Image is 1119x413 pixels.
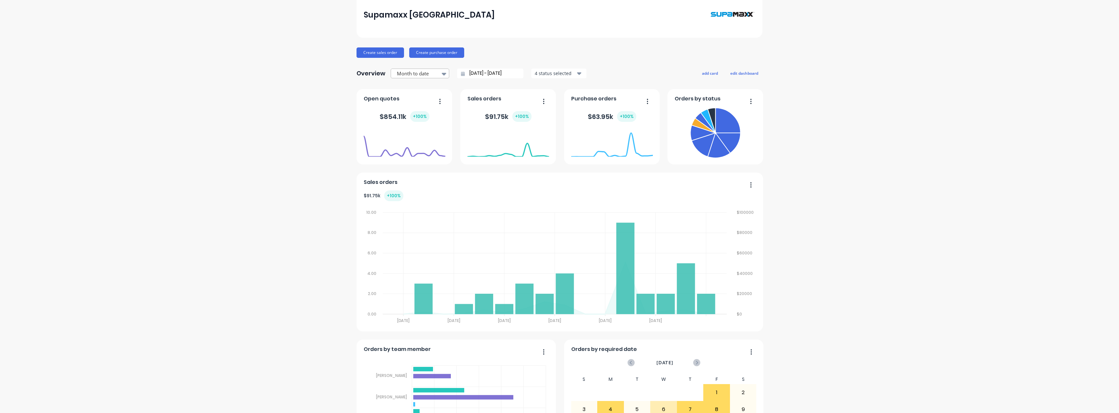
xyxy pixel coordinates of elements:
[467,95,501,103] span: Sales orders
[364,8,495,21] div: Supamaxx [GEOGRAPHIC_DATA]
[485,111,532,122] div: $ 91.75k
[384,190,403,201] div: + 100 %
[571,375,598,384] div: S
[737,210,754,215] tspan: $100000
[730,375,757,384] div: S
[367,250,376,256] tspan: 6.00
[599,318,612,323] tspan: [DATE]
[376,394,407,399] tspan: [PERSON_NAME]
[588,111,636,122] div: $ 63.95k
[737,230,753,235] tspan: $80000
[571,95,616,103] span: Purchase orders
[357,47,404,58] button: Create sales order
[364,345,431,353] span: Orders by team member
[548,318,561,323] tspan: [DATE]
[367,230,376,235] tspan: 8.00
[698,69,722,77] button: add card
[531,69,586,78] button: 4 status selected
[656,359,673,366] span: [DATE]
[650,318,662,323] tspan: [DATE]
[409,47,464,58] button: Create purchase order
[367,311,376,317] tspan: 0.00
[704,384,730,401] div: 1
[737,250,753,256] tspan: $60000
[498,318,511,323] tspan: [DATE]
[357,67,385,80] div: Overview
[737,271,753,276] tspan: $40000
[380,111,429,122] div: $ 854.11k
[703,375,730,384] div: F
[730,384,756,401] div: 2
[675,95,721,103] span: Orders by status
[366,210,376,215] tspan: 10.00
[512,111,532,122] div: + 100 %
[677,375,704,384] div: T
[410,111,429,122] div: + 100 %
[397,318,410,323] tspan: [DATE]
[364,190,403,201] div: $ 91.75k
[726,69,762,77] button: edit dashboard
[535,70,576,77] div: 4 status selected
[448,318,460,323] tspan: [DATE]
[376,373,407,378] tspan: [PERSON_NAME]
[368,291,376,296] tspan: 2.00
[737,291,752,296] tspan: $20000
[597,375,624,384] div: M
[737,311,742,317] tspan: $0
[364,95,399,103] span: Open quotes
[367,271,376,276] tspan: 4.00
[650,375,677,384] div: W
[624,375,651,384] div: T
[617,111,636,122] div: + 100 %
[571,345,637,353] span: Orders by required date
